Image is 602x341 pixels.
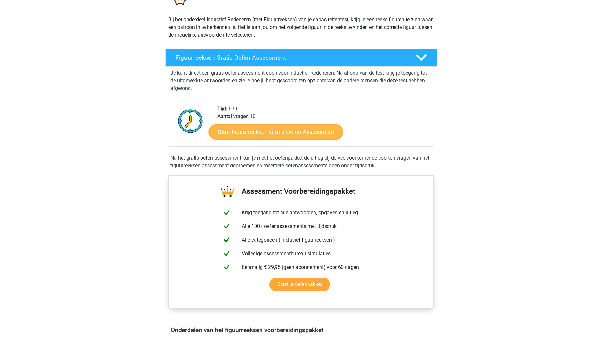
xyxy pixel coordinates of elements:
h4: Figuurreeksen Gratis Oefen Assessment [175,54,405,61]
a: Start Figuurreeksen Gratis Oefen Assessment [208,124,343,139]
a: Start je oefenpakket [269,278,330,291]
p: Je kunt direct een gratis oefenassessment doen voor Inductief Redeneren. Na afloop van de test kr... [170,69,432,92]
img: Klok [175,105,207,137]
p: Bij het onderdeel Inductief Redeneren (met Figuurreeksen) van je capaciteitentest, krijg je een r... [168,16,434,39]
b: Aantal vragen: [217,113,250,119]
a: Figuurreeksen Gratis Oefen Assessment [163,49,440,67]
div: 9:00 10 [213,105,434,146]
h4: Onderdelen van het figuurreeksen voorbereidingspakket [171,326,432,334]
b: Tijd: [217,106,227,112]
div: Na het gratis oefen assessment kun je met het oefenpakket de uitleg bij de veelvoorkomende soorte... [168,154,434,170]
